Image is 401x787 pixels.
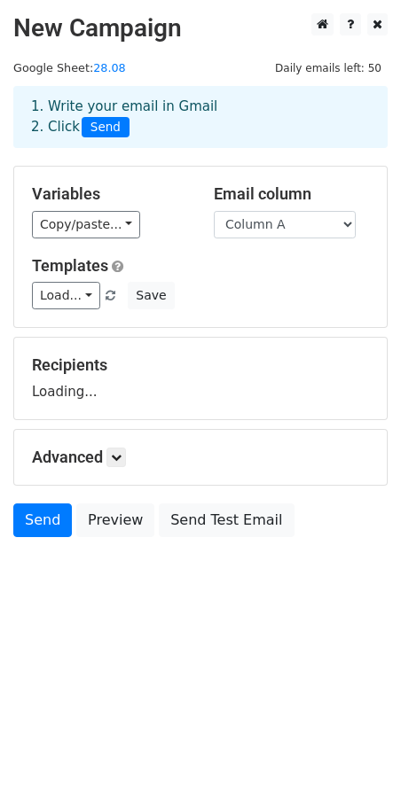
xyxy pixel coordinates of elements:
div: 1. Write your email in Gmail 2. Click [18,97,383,137]
a: Load... [32,282,100,309]
span: Send [82,117,130,138]
button: Save [128,282,174,309]
h2: New Campaign [13,13,388,43]
div: Loading... [32,355,369,401]
a: Preview [76,503,154,537]
a: Send Test Email [159,503,294,537]
a: Copy/paste... [32,211,140,238]
a: Daily emails left: 50 [269,61,388,74]
h5: Recipients [32,355,369,375]
a: 28.08 [93,61,126,74]
h5: Variables [32,184,187,204]
h5: Advanced [32,448,369,467]
span: Daily emails left: 50 [269,58,388,78]
h5: Email column [214,184,369,204]
small: Google Sheet: [13,61,126,74]
a: Send [13,503,72,537]
a: Templates [32,256,108,275]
